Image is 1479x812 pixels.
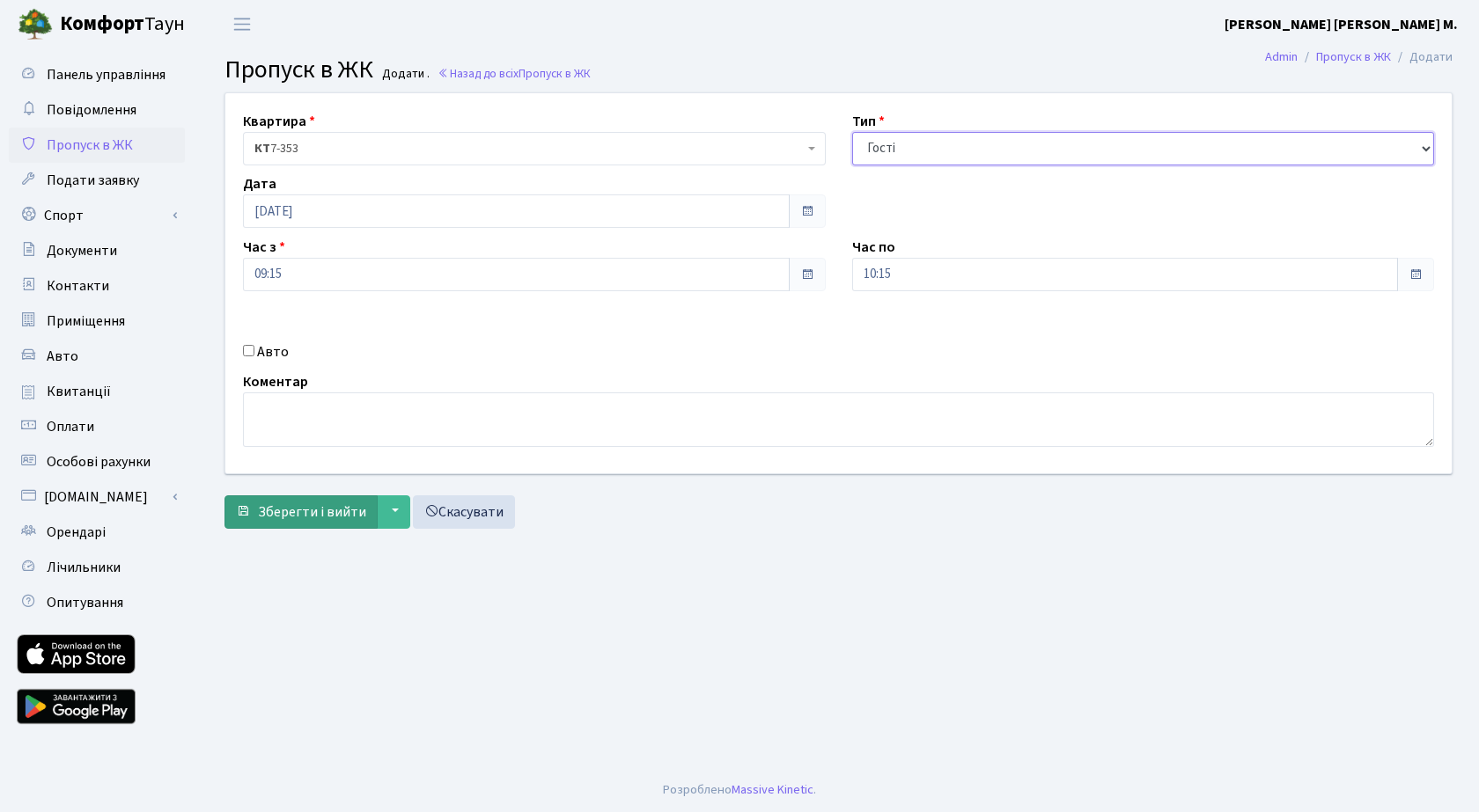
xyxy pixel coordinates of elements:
[1265,48,1298,66] a: Admin
[47,417,94,436] span: Оплати
[243,237,285,258] label: Час з
[9,550,185,585] a: Лічильники
[9,163,185,198] a: Подати заявку
[9,198,185,233] a: Спорт
[379,67,430,82] small: Додати .
[1225,14,1458,35] a: [PERSON_NAME] [PERSON_NAME] М.
[243,173,276,194] label: Дата
[47,593,123,612] span: Опитування
[9,57,185,92] a: Панель управління
[47,241,117,260] span: Документи
[224,52,373,87] span: Пропуск в ЖК
[9,374,185,409] a: Квитанції
[47,135,133,155] span: Пропуск в ЖК
[47,382,111,401] span: Квитанції
[257,341,289,362] label: Авто
[9,339,185,374] a: Авто
[47,311,125,331] span: Приміщення
[254,140,804,157] span: <b>КТ</b>&nbsp;&nbsp;&nbsp;&nbsp;7-353
[1316,48,1391,66] a: Пропуск в ЖК
[9,92,185,128] a: Повідомлення
[220,10,264,39] button: Переключити навігацію
[9,444,185,479] a: Особові рахунки
[47,100,136,120] span: Повідомлення
[47,523,106,542] span: Орендарі
[732,780,813,799] a: Massive Kinetic
[9,585,185,620] a: Опитування
[519,65,591,82] span: Пропуск в ЖК
[9,233,185,268] a: Документи
[9,268,185,304] a: Контакти
[9,128,185,163] a: Пропуск в ЖК
[18,7,53,42] img: logo.png
[60,10,185,40] span: Таун
[243,111,315,132] label: Квартира
[852,237,895,258] label: Час по
[47,171,139,190] span: Подати заявку
[1225,15,1458,34] b: [PERSON_NAME] [PERSON_NAME] М.
[47,347,78,366] span: Авто
[258,502,366,522] span: Зберегти і вийти
[47,276,109,296] span: Контакти
[224,495,378,529] button: Зберегти і вийти
[9,409,185,444] a: Оплати
[60,10,144,38] b: Комфорт
[413,495,515,529] a: Скасувати
[254,140,270,157] b: КТ
[47,558,121,577] span: Лічильники
[47,65,166,84] span: Панель управління
[663,780,816,800] div: Розроблено .
[243,371,308,392] label: Коментар
[1239,39,1479,76] nav: breadcrumb
[9,479,185,515] a: [DOMAIN_NAME]
[243,132,826,165] span: <b>КТ</b>&nbsp;&nbsp;&nbsp;&nbsp;7-353
[9,515,185,550] a: Орендарі
[852,111,885,132] label: Тип
[438,65,591,82] a: Назад до всіхПропуск в ЖК
[9,304,185,339] a: Приміщення
[47,452,151,472] span: Особові рахунки
[1391,48,1453,67] li: Додати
